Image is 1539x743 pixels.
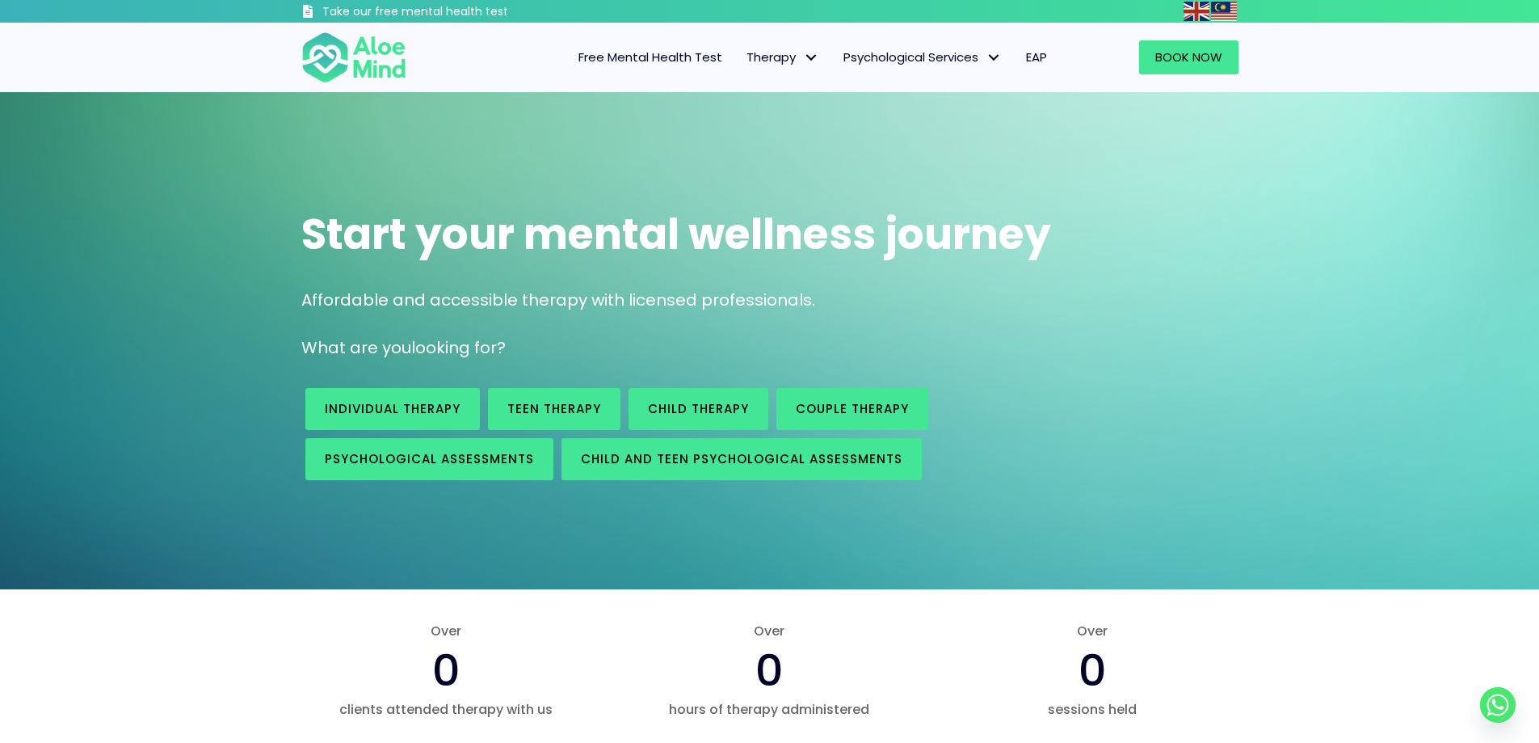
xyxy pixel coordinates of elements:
span: Over [624,622,915,640]
h3: Take our free mental health test [322,4,595,20]
span: Psychological assessments [325,450,534,467]
a: Psychological assessments [305,438,553,480]
span: Over [301,622,592,640]
span: Psychological Services [843,49,1002,65]
span: 0 [432,640,460,701]
a: Take our free mental health test [301,4,595,23]
span: looking for? [411,336,506,359]
span: Book Now [1155,49,1222,65]
span: Therapy [746,49,819,65]
span: hours of therapy administered [624,700,915,719]
span: Psychological Services: submenu [982,46,1006,70]
p: Affordable and accessible therapy with licensed professionals. [301,289,1238,312]
span: Free Mental Health Test [578,49,722,65]
span: Child Therapy [648,400,749,417]
span: Teen Therapy [507,400,601,417]
nav: Menu [427,40,1059,74]
a: Couple therapy [776,388,928,430]
a: Psychological ServicesPsychological Services: submenu [831,40,1014,74]
a: TherapyTherapy: submenu [734,40,831,74]
span: EAP [1026,49,1047,65]
span: 0 [1079,640,1107,701]
img: ms [1211,2,1237,21]
a: Individual therapy [305,388,480,430]
a: Whatsapp [1480,687,1516,723]
span: Child and Teen Psychological assessments [581,450,902,467]
a: Child Therapy [629,388,768,430]
a: Free Mental Health Test [566,40,734,74]
img: en [1184,2,1209,21]
span: Couple therapy [796,400,909,417]
a: Malay [1211,2,1238,20]
span: Therapy: submenu [800,46,823,70]
a: EAP [1014,40,1059,74]
a: Book Now [1139,40,1238,74]
span: sessions held [947,700,1238,719]
a: Teen Therapy [488,388,620,430]
span: Individual therapy [325,400,460,417]
span: clients attended therapy with us [301,700,592,719]
span: 0 [755,640,784,701]
span: Start your mental wellness journey [301,205,1051,264]
a: Child and Teen Psychological assessments [561,438,922,480]
span: What are you [301,336,411,359]
img: Aloe mind Logo [301,31,406,84]
a: English [1184,2,1211,20]
span: Over [947,622,1238,640]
